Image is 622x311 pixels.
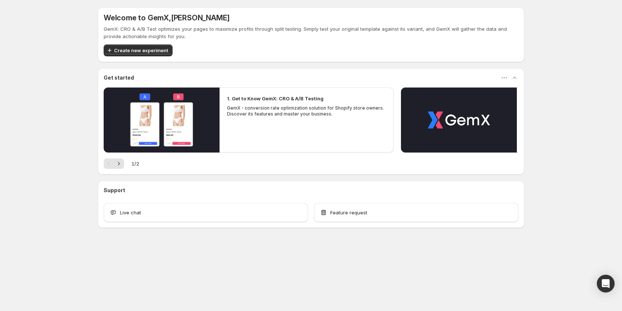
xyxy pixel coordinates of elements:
[104,74,134,81] h3: Get started
[597,275,615,292] div: Open Intercom Messenger
[330,209,367,216] span: Feature request
[114,158,124,169] button: Next
[104,87,220,153] button: Play video
[169,13,230,22] span: , [PERSON_NAME]
[104,187,125,194] h3: Support
[104,44,173,56] button: Create new experiment
[401,87,517,153] button: Play video
[227,95,324,102] h2: 1. Get to Know GemX: CRO & A/B Testing
[227,105,386,117] p: GemX - conversion rate optimization solution for Shopify store owners. Discover its features and ...
[104,25,518,40] p: GemX: CRO & A/B Test optimizes your pages to maximize profits through split testing. Simply test ...
[120,209,141,216] span: Live chat
[114,47,168,54] span: Create new experiment
[131,160,139,167] span: 1 / 2
[104,158,124,169] nav: Pagination
[104,13,230,22] h5: Welcome to GemX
